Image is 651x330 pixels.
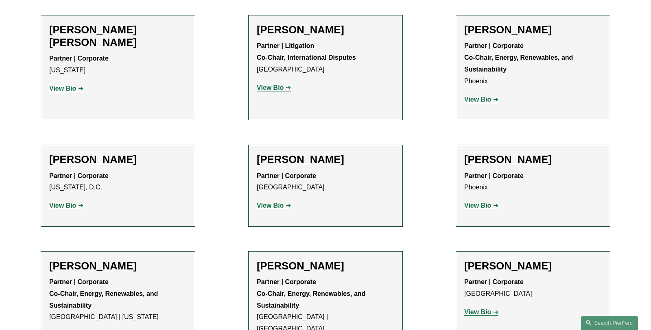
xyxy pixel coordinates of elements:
strong: Partner | Corporate [464,278,524,285]
h2: [PERSON_NAME] [257,24,394,36]
strong: View Bio [464,202,491,209]
strong: Partner | Corporate [257,278,316,285]
p: [GEOGRAPHIC_DATA] [464,276,602,300]
strong: Partner | Corporate [49,172,109,179]
a: View Bio [464,308,498,315]
h2: [PERSON_NAME] [464,24,602,36]
strong: Partner | Corporate [49,55,109,62]
strong: Co-Chair, Energy, Renewables, and Sustainability [257,290,367,309]
strong: Partner | Corporate [49,278,109,285]
a: View Bio [257,202,291,209]
strong: Partner | Litigation Co-Chair, International Disputes [257,42,356,61]
a: View Bio [257,84,291,91]
strong: Partner | Corporate [257,172,316,179]
strong: Partner | Corporate [464,42,524,49]
h2: [PERSON_NAME] [464,153,602,166]
p: [US_STATE], D.C. [49,170,187,194]
h2: [PERSON_NAME] [464,260,602,272]
strong: View Bio [49,202,76,209]
p: [US_STATE] [49,53,187,76]
h2: [PERSON_NAME] [PERSON_NAME] [49,24,187,49]
strong: View Bio [257,202,284,209]
strong: Co-Chair, Energy, Renewables, and Sustainability [49,290,160,309]
a: Search this site [581,316,638,330]
a: View Bio [49,85,83,92]
a: View Bio [464,202,498,209]
strong: View Bio [464,308,491,315]
strong: View Bio [257,84,284,91]
h2: [PERSON_NAME] [257,260,394,272]
strong: Partner | Corporate [464,172,524,179]
strong: Co-Chair, Energy, Renewables, and Sustainability [464,54,575,73]
h2: [PERSON_NAME] [257,153,394,166]
h2: [PERSON_NAME] [49,260,187,272]
p: [GEOGRAPHIC_DATA] [257,40,394,75]
a: View Bio [464,96,498,103]
p: [GEOGRAPHIC_DATA] | [US_STATE] [49,276,187,323]
a: View Bio [49,202,83,209]
strong: View Bio [464,96,491,103]
p: Phoenix [464,170,602,194]
p: Phoenix [464,40,602,87]
p: [GEOGRAPHIC_DATA] [257,170,394,194]
h2: [PERSON_NAME] [49,153,187,166]
strong: View Bio [49,85,76,92]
